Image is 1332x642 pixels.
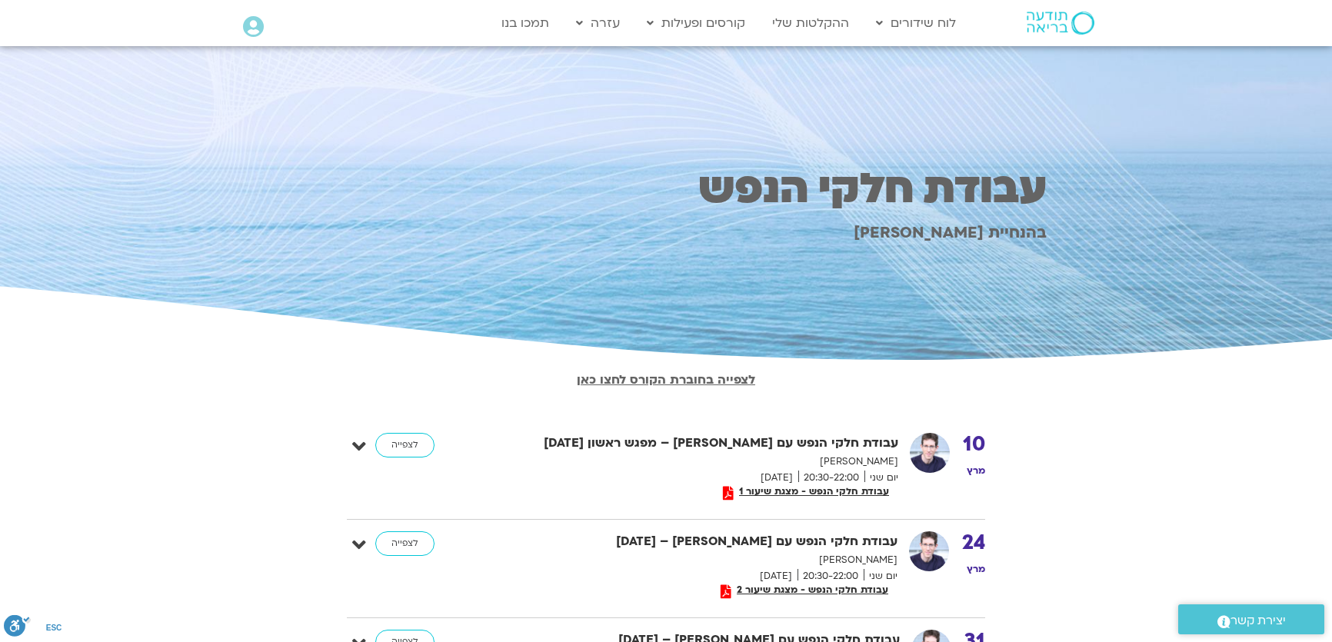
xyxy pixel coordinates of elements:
[521,552,897,568] p: [PERSON_NAME]
[494,8,557,38] a: תמכו בנו
[577,371,755,388] a: לצפייה בחוברת הקורס לחצו כאן
[1178,604,1324,634] a: יצירת קשר
[285,170,1047,208] h1: עבודת חלקי הנפש
[764,8,857,38] a: ההקלטות שלי
[864,470,898,486] span: יום שני
[963,433,985,456] strong: 10
[285,224,1047,241] h1: בהנחיית [PERSON_NAME]
[375,531,435,556] a: לצפייה
[754,568,798,584] span: [DATE]
[967,563,985,575] span: מרץ
[962,531,985,554] strong: 24
[755,470,798,486] span: [DATE]
[868,8,964,38] a: לוח שידורים
[521,454,898,470] p: [PERSON_NAME]
[568,8,628,38] a: עזרה
[734,486,894,497] span: עבודת חלקי הנפש - מצגת שיעור 1
[715,584,894,599] a: עבודת חלקי הנפש - מצגת שיעור 2
[375,433,435,457] a: לצפייה
[639,8,753,38] a: קורסים ופעילות
[521,531,897,552] strong: עבודת חלקי הנפש עם [PERSON_NAME] – [DATE]
[798,568,864,584] span: 20:30-22:00
[1230,610,1286,631] span: יצירת קשר
[521,433,898,454] strong: עבודת חלקי הנפש עם [PERSON_NAME] – מפגש ראשון [DATE]
[798,470,864,486] span: 20:30-22:00
[731,584,894,595] span: עבודת חלקי הנפש - מצגת שיעור 2
[967,464,985,477] span: מרץ
[1027,12,1094,35] img: תודעה בריאה
[864,568,897,584] span: יום שני
[718,486,894,501] a: עבודת חלקי הנפש - מצגת שיעור 1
